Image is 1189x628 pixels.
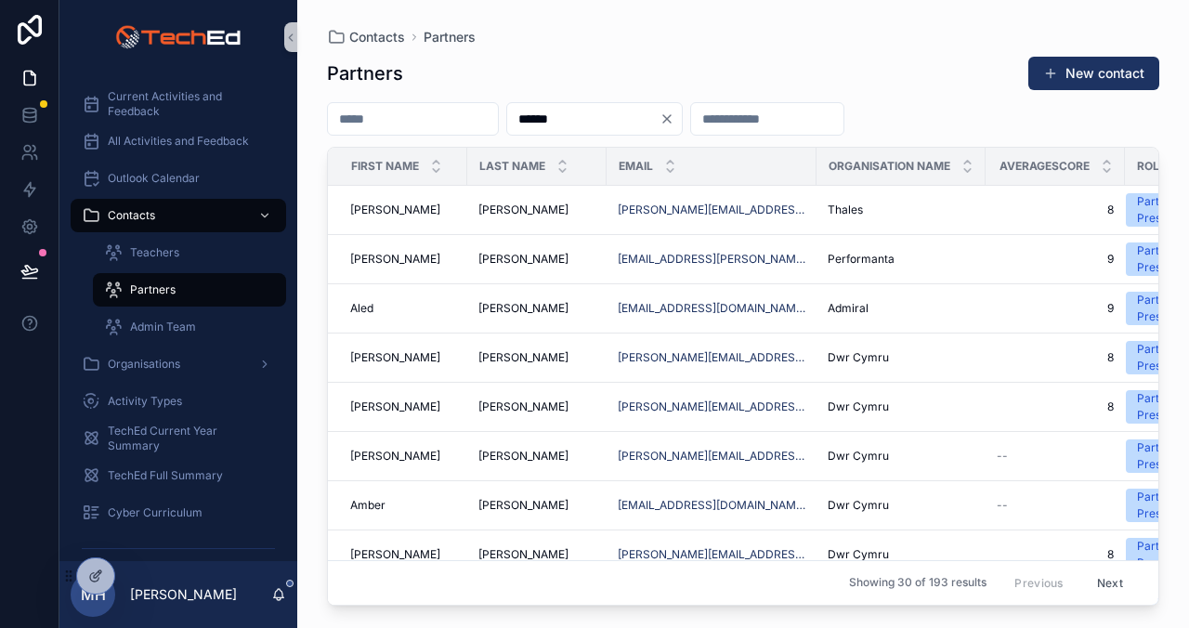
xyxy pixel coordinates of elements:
[71,347,286,381] a: Organisations
[71,124,286,158] a: All Activities and Feedback
[81,583,106,606] span: MH
[108,394,182,409] span: Activity Types
[350,350,440,365] span: [PERSON_NAME]
[327,28,405,46] a: Contacts
[997,301,1114,316] a: 9
[618,399,805,414] a: [PERSON_NAME][EMAIL_ADDRESS][PERSON_NAME][DOMAIN_NAME]
[93,236,286,269] a: Teachers
[1000,159,1090,174] span: AverageScore
[478,252,568,267] span: [PERSON_NAME]
[997,203,1114,217] a: 8
[350,449,456,464] a: [PERSON_NAME]
[350,252,456,267] a: [PERSON_NAME]
[130,282,176,297] span: Partners
[115,22,241,52] img: App logo
[1028,57,1159,90] button: New contact
[478,498,568,513] span: [PERSON_NAME]
[350,449,440,464] span: [PERSON_NAME]
[828,547,889,562] span: Dwr Cymru
[71,385,286,418] a: Activity Types
[618,350,805,365] a: [PERSON_NAME][EMAIL_ADDRESS][PERSON_NAME][DOMAIN_NAME]
[618,252,805,267] a: [EMAIL_ADDRESS][PERSON_NAME][DOMAIN_NAME]
[618,203,805,217] a: [PERSON_NAME][EMAIL_ADDRESS][PERSON_NAME][DOMAIN_NAME]
[108,134,249,149] span: All Activities and Feedback
[71,496,286,530] a: Cyber Curriculum
[619,159,653,174] span: Email
[618,498,805,513] a: [EMAIL_ADDRESS][DOMAIN_NAME]
[829,159,950,174] span: Organisation name
[350,252,440,267] span: [PERSON_NAME]
[828,301,974,316] a: Admiral
[478,350,568,365] span: [PERSON_NAME]
[478,350,595,365] a: [PERSON_NAME]
[108,89,268,119] span: Current Activities and Feedback
[478,203,568,217] span: [PERSON_NAME]
[828,498,889,513] span: Dwr Cymru
[828,547,974,562] a: Dwr Cymru
[997,252,1114,267] a: 9
[478,399,595,414] a: [PERSON_NAME]
[828,350,889,365] span: Dwr Cymru
[479,159,545,174] span: Last name
[1084,569,1136,597] button: Next
[660,111,682,126] button: Clear
[130,320,196,334] span: Admin Team
[478,449,595,464] a: [PERSON_NAME]
[828,252,974,267] a: Performanta
[478,252,595,267] a: [PERSON_NAME]
[828,203,974,217] a: Thales
[478,547,595,562] a: [PERSON_NAME]
[997,350,1114,365] a: 8
[350,301,373,316] span: Aled
[997,399,1114,414] a: 8
[478,449,568,464] span: [PERSON_NAME]
[93,310,286,344] a: Admin Team
[828,203,863,217] span: Thales
[350,399,456,414] a: [PERSON_NAME]
[108,171,200,186] span: Outlook Calendar
[618,547,805,562] a: [PERSON_NAME][EMAIL_ADDRESS][PERSON_NAME][DOMAIN_NAME]
[108,505,203,520] span: Cyber Curriculum
[350,498,385,513] span: Amber
[327,60,403,86] h1: Partners
[997,498,1114,513] a: --
[478,301,568,316] span: [PERSON_NAME]
[108,357,180,372] span: Organisations
[478,498,595,513] a: [PERSON_NAME]
[478,301,595,316] a: [PERSON_NAME]
[108,468,223,483] span: TechEd Full Summary
[108,424,268,453] span: TechEd Current Year Summary
[997,498,1008,513] span: --
[997,547,1114,562] a: 8
[997,449,1008,464] span: --
[618,301,805,316] a: [EMAIL_ADDRESS][DOMAIN_NAME]
[71,459,286,492] a: TechEd Full Summary
[350,350,456,365] a: [PERSON_NAME]
[849,576,986,591] span: Showing 30 of 193 results
[350,301,456,316] a: Aled
[478,203,595,217] a: [PERSON_NAME]
[59,74,297,561] div: scrollable content
[130,245,179,260] span: Teachers
[424,28,476,46] a: Partners
[71,199,286,232] a: Contacts
[1137,159,1166,174] span: Role
[350,547,440,562] span: [PERSON_NAME]
[71,162,286,195] a: Outlook Calendar
[130,585,237,604] p: [PERSON_NAME]
[350,203,440,217] span: [PERSON_NAME]
[828,399,889,414] span: Dwr Cymru
[997,449,1114,464] a: --
[828,449,974,464] a: Dwr Cymru
[350,547,456,562] a: [PERSON_NAME]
